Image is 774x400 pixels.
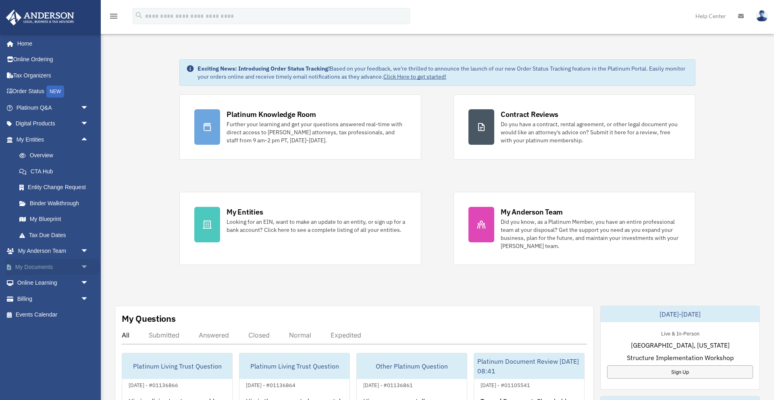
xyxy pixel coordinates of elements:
[198,65,330,72] strong: Exciting News: Introducing Order Status Tracking!
[81,291,97,307] span: arrow_drop_down
[81,275,97,292] span: arrow_drop_down
[6,275,101,291] a: Online Learningarrow_drop_down
[383,73,446,80] a: Click Here to get started!
[122,331,129,339] div: All
[248,331,270,339] div: Closed
[655,329,706,337] div: Live & In-Person
[122,380,185,389] div: [DATE] - #01136866
[11,227,101,243] a: Tax Due Dates
[199,331,229,339] div: Answered
[6,67,101,83] a: Tax Organizers
[454,94,695,160] a: Contract Reviews Do you have a contract, rental agreement, or other legal document you would like...
[46,85,64,98] div: NEW
[6,131,101,148] a: My Entitiesarrow_drop_up
[607,365,753,379] a: Sign Up
[474,353,584,379] div: Platinum Document Review [DATE] 08:41
[227,109,316,119] div: Platinum Knowledge Room
[6,116,101,132] a: Digital Productsarrow_drop_down
[6,243,101,259] a: My Anderson Teamarrow_drop_down
[6,259,101,275] a: My Documentsarrow_drop_down
[454,192,695,265] a: My Anderson Team Did you know, as a Platinum Member, you have an entire professional team at your...
[501,109,558,119] div: Contract Reviews
[109,11,119,21] i: menu
[239,353,350,379] div: Platinum Living Trust Question
[109,14,119,21] a: menu
[631,340,730,350] span: [GEOGRAPHIC_DATA], [US_STATE]
[239,380,302,389] div: [DATE] - #01136864
[756,10,768,22] img: User Pic
[227,120,406,144] div: Further your learning and get your questions answered real-time with direct access to [PERSON_NAM...
[135,11,144,20] i: search
[6,83,101,100] a: Order StatusNEW
[149,331,179,339] div: Submitted
[6,307,101,323] a: Events Calendar
[227,218,406,234] div: Looking for an EIN, want to make an update to an entity, or sign up for a bank account? Click her...
[357,380,419,389] div: [DATE] - #01136861
[6,52,101,68] a: Online Ordering
[501,207,563,217] div: My Anderson Team
[6,100,101,116] a: Platinum Q&Aarrow_drop_down
[289,331,311,339] div: Normal
[11,211,101,227] a: My Blueprint
[81,259,97,275] span: arrow_drop_down
[227,207,263,217] div: My Entities
[501,120,680,144] div: Do you have a contract, rental agreement, or other legal document you would like an attorney's ad...
[501,218,680,250] div: Did you know, as a Platinum Member, you have an entire professional team at your disposal? Get th...
[4,10,77,25] img: Anderson Advisors Platinum Portal
[474,380,537,389] div: [DATE] - #01105541
[601,306,759,322] div: [DATE]-[DATE]
[6,291,101,307] a: Billingarrow_drop_down
[122,312,176,325] div: My Questions
[331,331,361,339] div: Expedited
[6,35,97,52] a: Home
[81,116,97,132] span: arrow_drop_down
[81,131,97,148] span: arrow_drop_up
[122,353,232,379] div: Platinum Living Trust Question
[198,65,689,81] div: Based on your feedback, we're thrilled to announce the launch of our new Order Status Tracking fe...
[627,353,734,362] span: Structure Implementation Workshop
[11,195,101,211] a: Binder Walkthrough
[11,179,101,196] a: Entity Change Request
[357,353,467,379] div: Other Platinum Question
[179,94,421,160] a: Platinum Knowledge Room Further your learning and get your questions answered real-time with dire...
[81,243,97,260] span: arrow_drop_down
[11,163,101,179] a: CTA Hub
[179,192,421,265] a: My Entities Looking for an EIN, want to make an update to an entity, or sign up for a bank accoun...
[81,100,97,116] span: arrow_drop_down
[11,148,101,164] a: Overview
